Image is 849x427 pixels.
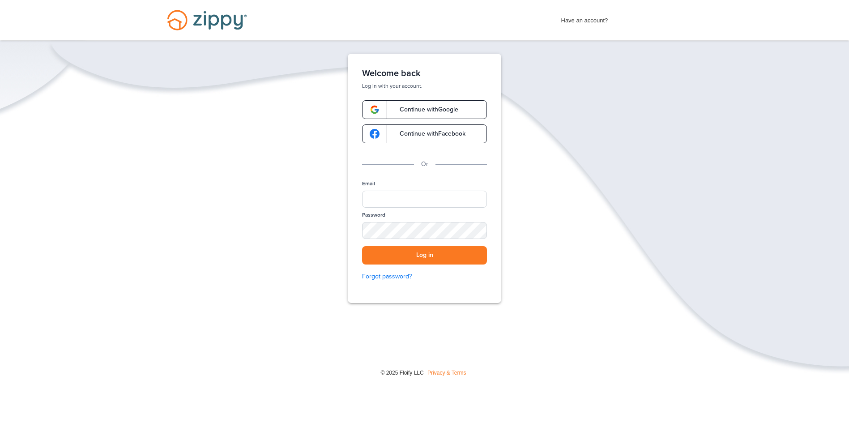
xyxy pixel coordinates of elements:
span: © 2025 Floify LLC [380,370,423,376]
p: Or [421,159,428,169]
h1: Welcome back [362,68,487,79]
p: Log in with your account. [362,82,487,90]
input: Email [362,191,487,208]
a: Privacy & Terms [427,370,466,376]
img: google-logo [370,129,380,139]
input: Password [362,222,487,239]
label: Password [362,211,385,219]
span: Continue with Google [391,107,458,113]
img: google-logo [370,105,380,115]
a: google-logoContinue withFacebook [362,124,487,143]
button: Log in [362,246,487,265]
span: Continue with Facebook [391,131,465,137]
label: Email [362,180,375,188]
span: Have an account? [561,11,608,26]
a: google-logoContinue withGoogle [362,100,487,119]
a: Forgot password? [362,272,487,282]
